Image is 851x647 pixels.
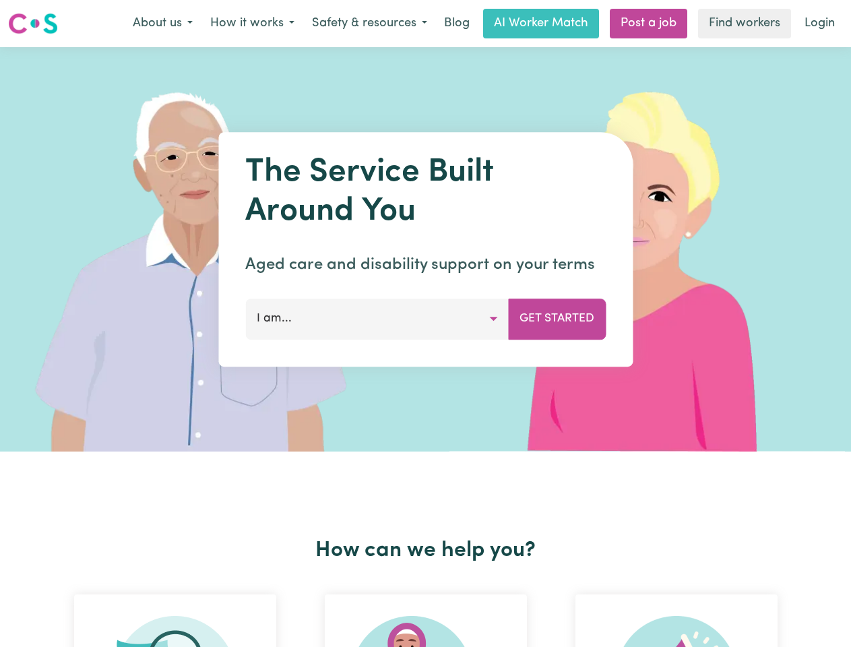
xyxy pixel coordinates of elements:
a: Post a job [610,9,687,38]
a: Careseekers logo [8,8,58,39]
a: Blog [436,9,478,38]
h1: The Service Built Around You [245,154,606,231]
a: Find workers [698,9,791,38]
button: Get Started [508,299,606,339]
p: Aged care and disability support on your terms [245,253,606,277]
button: I am... [245,299,509,339]
button: Safety & resources [303,9,436,38]
a: Login [796,9,843,38]
button: How it works [201,9,303,38]
button: About us [124,9,201,38]
h2: How can we help you? [50,538,802,563]
a: AI Worker Match [483,9,599,38]
img: Careseekers logo [8,11,58,36]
